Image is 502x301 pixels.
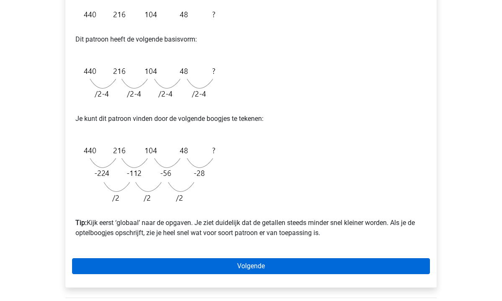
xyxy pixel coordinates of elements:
[75,141,220,208] img: Exponential_Example_3_3.png
[75,208,427,238] p: Kijk eerst ‘globaal’ naar de opgaven. Je ziet duidelijk dat de getallen steeds minder snel kleine...
[75,104,427,134] p: Je kunt dit patroon vinden door de volgende boogjes te tekenen:
[75,5,220,24] img: Exponential_Example_3_1.png
[75,61,220,104] img: Exponential_Example_3_2.png
[75,24,427,55] p: Dit patroon heeft de volgende basisvorm:
[72,258,430,274] a: Volgende
[75,219,87,227] b: Tip:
